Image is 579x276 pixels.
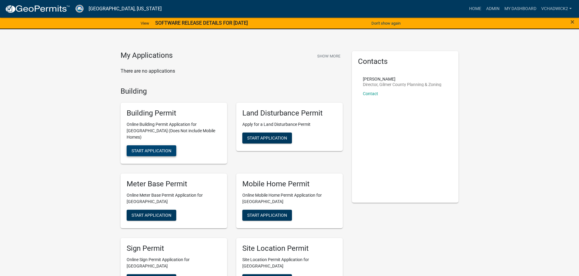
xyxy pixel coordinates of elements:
p: Online Sign Permit Application for [GEOGRAPHIC_DATA] [127,257,221,269]
button: Start Application [242,210,292,221]
span: Start Application [247,136,287,140]
a: My Dashboard [502,3,539,15]
button: Start Application [127,210,176,221]
p: [PERSON_NAME] [363,77,441,81]
button: Show More [315,51,343,61]
h5: Site Location Permit [242,244,337,253]
a: VChadwick2 [539,3,574,15]
h4: Building [121,87,343,96]
img: Gilmer County, Georgia [75,5,84,13]
button: Start Application [242,133,292,143]
h5: Mobile Home Permit [242,180,337,188]
p: Online Meter Base Permit Application for [GEOGRAPHIC_DATA] [127,192,221,205]
p: Online Mobile Home Permit Application for [GEOGRAPHIC_DATA] [242,192,337,205]
a: View [138,18,152,28]
a: [GEOGRAPHIC_DATA], [US_STATE] [89,4,162,14]
button: Start Application [127,145,176,156]
button: Don't show again [369,18,403,28]
strong: SOFTWARE RELEASE DETAILS FOR [DATE] [155,20,248,26]
h5: Contacts [358,57,452,66]
a: Home [467,3,484,15]
a: Admin [484,3,502,15]
p: Director, Gilmer County Planning & Zoning [363,82,441,87]
p: Apply for a Land Disturbance Permit [242,121,337,128]
h5: Sign Permit [127,244,221,253]
a: Contact [363,91,378,96]
h4: My Applications [121,51,173,60]
span: Start Application [132,148,171,153]
span: Start Application [132,212,171,217]
h5: Meter Base Permit [127,180,221,188]
span: Start Application [247,212,287,217]
h5: Building Permit [127,109,221,118]
h5: Land Disturbance Permit [242,109,337,118]
p: Online Building Permit Application for [GEOGRAPHIC_DATA] (Does Not include Mobile Homes) [127,121,221,140]
span: × [570,18,574,26]
p: There are no applications [121,67,343,75]
button: Close [570,18,574,26]
p: Site Location Permit Application for [GEOGRAPHIC_DATA] [242,257,337,269]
